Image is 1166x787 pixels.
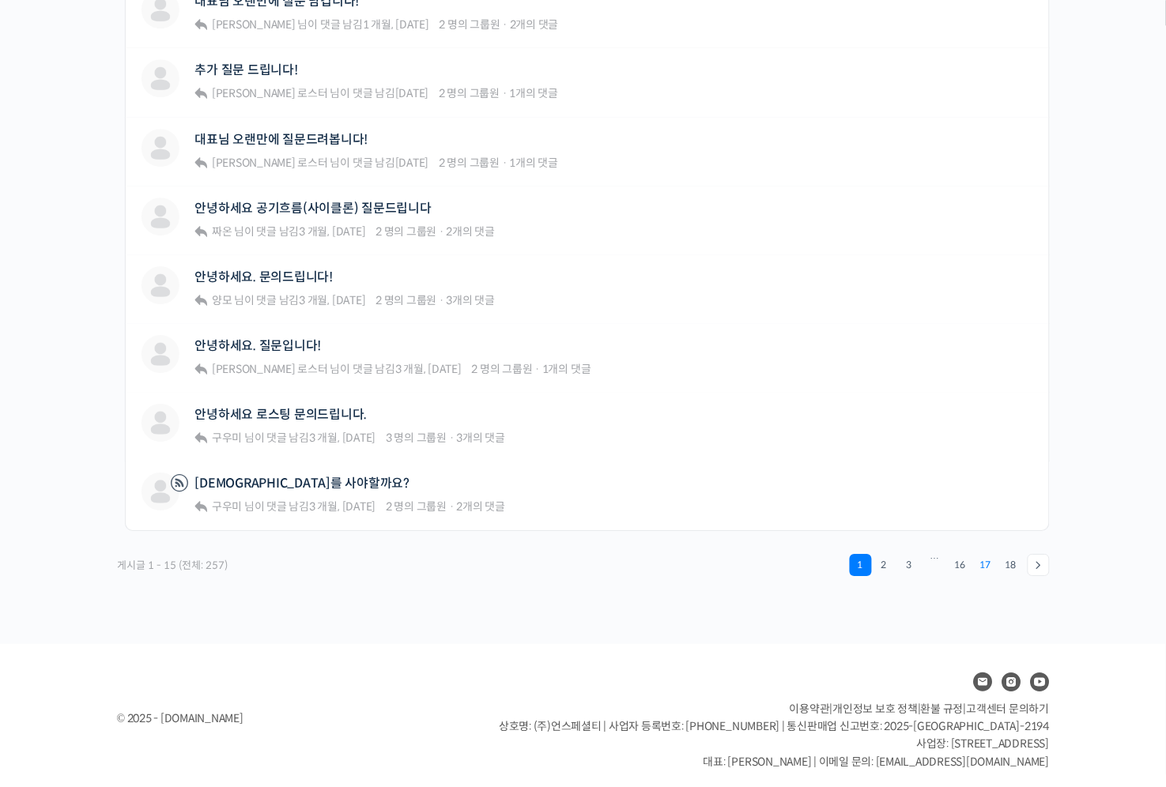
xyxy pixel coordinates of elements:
span: · [535,362,541,376]
span: 2 명의 그룹원 [375,293,436,307]
a: 3 개월, [DATE] [395,362,462,376]
span: 2 명의 그룹원 [440,17,500,32]
a: 3 개월, [DATE] [309,499,375,514]
a: 17 [975,554,997,576]
a: 구우미 [209,499,242,514]
span: 1개의 댓글 [510,156,559,170]
span: 구우미 [212,499,242,514]
span: 3 명의 그룹원 [386,431,447,445]
span: · [502,156,508,170]
span: · [502,86,508,100]
a: [DATE] [395,156,429,170]
a: 설정 [204,501,304,540]
span: 짜온 [212,224,232,239]
span: 3개의 댓글 [456,431,505,445]
a: 추가 질문 드립니다! [195,62,298,77]
span: 1 [850,554,872,576]
a: 1 개월, [DATE] [363,17,429,32]
a: 안녕하세요. 문의드립니다! [195,269,334,284]
span: 2개의 댓글 [447,224,496,239]
span: [PERSON_NAME] [212,17,296,32]
a: 안녕하세요 로스팅 문의드립니다. [195,407,368,422]
a: 안녕하세요. 질문입니다! [195,338,322,353]
a: [DATE] [395,86,429,100]
span: 2 명의 그룹원 [439,86,500,100]
a: 3 개월, [DATE] [299,293,365,307]
span: 님이 댓글 남김 [209,224,365,239]
a: 안녕하세요 공기흐름(사이클론) 질문드립니다 [195,201,432,216]
span: [PERSON_NAME] 로스터 [212,362,328,376]
span: 2 명의 그룹원 [386,499,447,514]
span: 님이 댓글 남김 [209,17,429,32]
span: · [439,293,444,307]
a: [PERSON_NAME] 로스터 [209,86,328,100]
span: 3개의 댓글 [447,293,496,307]
span: 2 명의 그룹원 [439,156,500,170]
span: … [923,554,948,576]
span: 대화 [145,525,164,538]
span: 구우미 [212,431,242,445]
a: 구우미 [209,431,242,445]
span: 2 명의 그룹원 [472,362,533,376]
span: 2개의 댓글 [510,17,559,32]
a: 홈 [5,501,104,540]
span: 님이 댓글 남김 [209,431,375,445]
a: 대표님 오랜만에 질문드려봅니다! [195,132,368,147]
div: 게시글 1 - 15 (전체: 257) [117,554,229,577]
a: 18 [1000,554,1022,576]
span: 고객센터 문의하기 [967,702,1050,716]
a: 3 개월, [DATE] [309,431,375,445]
span: [PERSON_NAME] 로스터 [212,156,328,170]
a: 3 개월, [DATE] [299,224,365,239]
a: 환불 규정 [921,702,964,716]
span: · [449,499,455,514]
span: 1개의 댓글 [510,86,559,100]
span: 님이 댓글 남김 [209,156,428,170]
span: 1개의 댓글 [542,362,591,376]
a: 대화 [104,501,204,540]
a: 3 [899,554,921,576]
span: 홈 [50,525,59,537]
a: [DEMOGRAPHIC_DATA]를 사야할까요? [195,476,410,491]
span: · [439,224,444,239]
span: · [503,17,508,32]
span: 2 명의 그룹원 [375,224,436,239]
a: 16 [949,554,972,576]
a: [PERSON_NAME] 로스터 [209,156,328,170]
div: © 2025 - [DOMAIN_NAME] [117,708,460,729]
span: 양모 [212,293,232,307]
a: 양모 [209,293,232,307]
a: 개인정보 보호 정책 [833,702,919,716]
a: 이용약관 [790,702,830,716]
a: [PERSON_NAME] [209,17,296,32]
p: | | | 상호명: (주)언스페셜티 | 사업자 등록번호: [PHONE_NUMBER] | 통신판매업 신고번호: 2025-[GEOGRAPHIC_DATA]-2194 사업장: [ST... [499,700,1049,771]
a: [PERSON_NAME] 로스터 [209,362,328,376]
span: [PERSON_NAME] 로스터 [212,86,328,100]
span: · [449,431,455,445]
a: 짜온 [209,224,232,239]
span: 님이 댓글 남김 [209,499,375,514]
span: 님이 댓글 남김 [209,293,365,307]
span: 님이 댓글 남김 [209,86,428,100]
span: 2개의 댓글 [456,499,505,514]
a: 2 [874,554,896,576]
span: 설정 [244,525,263,537]
span: 님이 댓글 남김 [209,362,462,376]
a: → [1028,554,1050,576]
